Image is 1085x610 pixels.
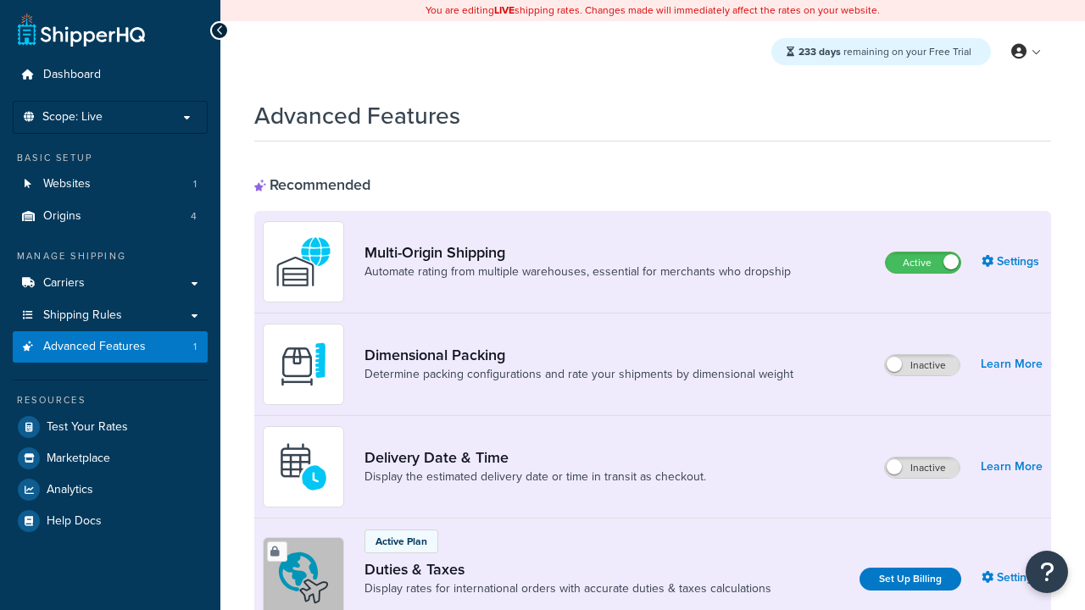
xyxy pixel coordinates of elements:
[982,566,1043,590] a: Settings
[886,252,960,273] label: Active
[274,437,333,496] img: gfkeb5ejjkALwAAAABJRU5ErkJggg==
[376,534,427,549] p: Active Plan
[885,355,960,375] label: Inactive
[13,249,208,263] div: Manage Shipping
[13,169,208,200] a: Websites1
[364,580,771,597] a: Display rates for international orders with accurate duties & taxes calculations
[13,331,208,363] a: Advanced Features1
[364,469,706,485] a: Display the estimated delivery date or time in transit as checkout.
[798,44,841,59] strong: 233 days
[13,331,208,363] li: Advanced Features
[13,151,208,165] div: Basic Setup
[43,68,101,82] span: Dashboard
[13,268,208,299] a: Carriers
[981,455,1043,479] a: Learn More
[254,99,460,132] h1: Advanced Features
[13,412,208,442] a: Test Your Rates
[193,177,197,191] span: 1
[47,483,93,497] span: Analytics
[13,443,208,474] a: Marketplace
[42,110,103,125] span: Scope: Live
[13,169,208,200] li: Websites
[981,352,1043,376] a: Learn More
[47,420,128,435] span: Test Your Rates
[47,452,110,466] span: Marketplace
[364,243,791,262] a: Multi-Origin Shipping
[364,448,706,467] a: Delivery Date & Time
[254,175,370,194] div: Recommended
[364,263,791,280] a: Automate rating from multiple warehouses, essential for merchants who dropship
[13,506,208,536] a: Help Docs
[43,177,91,191] span: Websites
[1026,551,1068,593] button: Open Resource Center
[274,335,333,394] img: DTVBYsAAAAAASUVORK5CYII=
[13,300,208,331] a: Shipping Rules
[364,366,793,383] a: Determine packing configurations and rate your shipments by dimensional weight
[860,568,961,591] a: Set Up Billing
[13,393,208,408] div: Resources
[43,308,122,323] span: Shipping Rules
[798,44,971,59] span: remaining on your Free Trial
[13,201,208,232] a: Origins4
[364,560,771,579] a: Duties & Taxes
[47,514,102,529] span: Help Docs
[13,474,208,505] a: Analytics
[193,340,197,354] span: 1
[43,340,146,354] span: Advanced Features
[364,346,793,364] a: Dimensional Packing
[885,457,960,478] label: Inactive
[13,59,208,91] a: Dashboard
[191,209,197,224] span: 4
[494,3,515,18] b: LIVE
[274,232,333,291] img: WatD5o0RtDAAAAAElFTkSuQmCC
[43,209,81,224] span: Origins
[43,276,85,291] span: Carriers
[982,250,1043,274] a: Settings
[13,201,208,232] li: Origins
